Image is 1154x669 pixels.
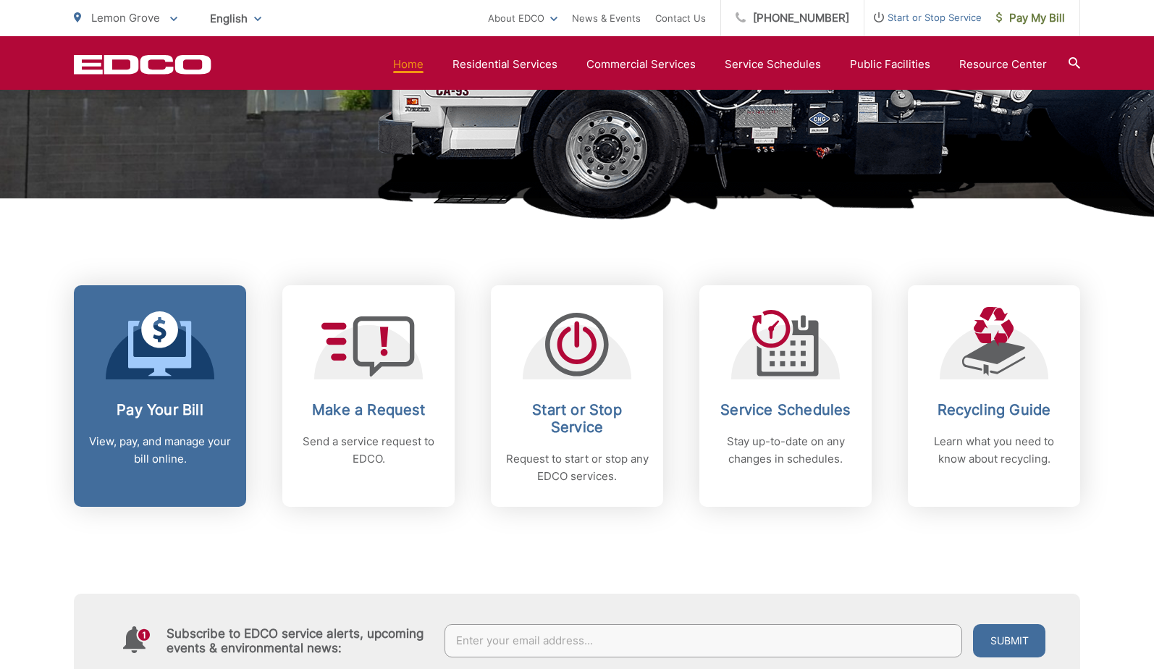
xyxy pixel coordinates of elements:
[488,9,557,27] a: About EDCO
[167,626,430,655] h4: Subscribe to EDCO service alerts, upcoming events & environmental news:
[297,433,440,468] p: Send a service request to EDCO.
[572,9,641,27] a: News & Events
[850,56,930,73] a: Public Facilities
[699,285,872,507] a: Service Schedules Stay up-to-date on any changes in schedules.
[505,401,649,436] h2: Start or Stop Service
[445,624,963,657] input: Enter your email address...
[88,401,232,418] h2: Pay Your Bill
[714,433,857,468] p: Stay up-to-date on any changes in schedules.
[959,56,1047,73] a: Resource Center
[297,401,440,418] h2: Make a Request
[88,433,232,468] p: View, pay, and manage your bill online.
[199,6,272,31] span: English
[74,54,211,75] a: EDCD logo. Return to the homepage.
[74,285,246,507] a: Pay Your Bill View, pay, and manage your bill online.
[725,56,821,73] a: Service Schedules
[282,285,455,507] a: Make a Request Send a service request to EDCO.
[714,401,857,418] h2: Service Schedules
[586,56,696,73] a: Commercial Services
[996,9,1065,27] span: Pay My Bill
[91,11,160,25] span: Lemon Grove
[393,56,424,73] a: Home
[452,56,557,73] a: Residential Services
[655,9,706,27] a: Contact Us
[505,450,649,485] p: Request to start or stop any EDCO services.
